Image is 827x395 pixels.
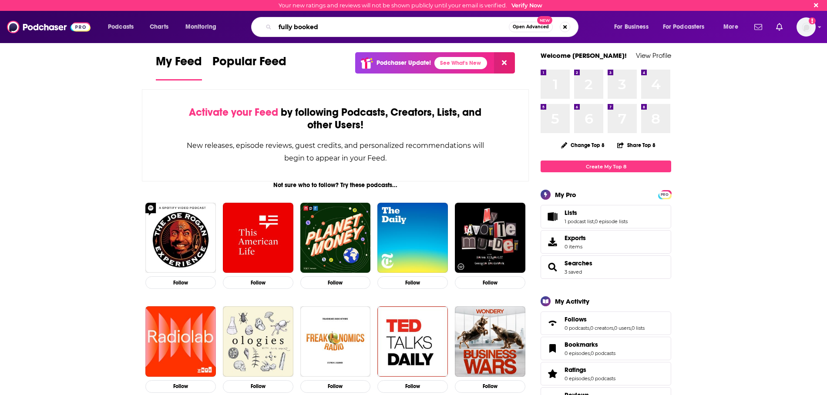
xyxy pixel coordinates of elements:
[7,19,91,35] img: Podchaser - Follow, Share and Rate Podcasts
[565,209,577,217] span: Lists
[717,20,749,34] button: open menu
[590,350,591,356] span: ,
[565,259,592,267] a: Searches
[223,306,293,377] img: Ologies with Alie Ward
[565,218,594,224] a: 1 podcast list
[455,203,525,273] a: My Favorite Murder with Karen Kilgariff and Georgia Hardstark
[108,21,134,33] span: Podcasts
[544,342,561,355] a: Bookmarks
[455,380,525,393] button: Follow
[608,20,659,34] button: open menu
[614,325,631,331] a: 0 users
[617,137,656,154] button: Share Top 8
[223,276,293,289] button: Follow
[541,362,671,385] span: Ratings
[156,54,202,80] a: My Feed
[541,205,671,228] span: Lists
[186,106,485,131] div: by following Podcasts, Creators, Lists, and other Users!
[377,203,448,273] img: The Daily
[565,234,586,242] span: Exports
[541,51,627,60] a: Welcome [PERSON_NAME]!
[541,311,671,335] span: Follows
[275,20,509,34] input: Search podcasts, credits, & more...
[212,54,286,80] a: Popular Feed
[613,325,614,331] span: ,
[279,2,542,9] div: Your new ratings and reviews will not be shown publicly until your email is verified.
[797,17,816,37] img: User Profile
[565,350,590,356] a: 0 episodes
[455,276,525,289] button: Follow
[300,306,371,377] img: Freakonomics Radio
[751,20,766,34] a: Show notifications dropdown
[797,17,816,37] button: Show profile menu
[377,59,431,67] p: Podchaser Update!
[186,139,485,164] div: New releases, episode reviews, guest credits, and personalized recommendations will begin to appe...
[589,325,590,331] span: ,
[145,203,216,273] img: The Joe Rogan Experience
[773,20,786,34] a: Show notifications dropdown
[565,375,590,382] a: 0 episodes
[565,325,589,331] a: 0 podcasts
[300,203,371,273] img: Planet Money
[541,255,671,279] span: Searches
[565,315,645,323] a: Follows
[565,244,586,250] span: 0 items
[179,20,228,34] button: open menu
[544,317,561,329] a: Follows
[614,21,649,33] span: For Business
[185,21,216,33] span: Monitoring
[259,17,587,37] div: Search podcasts, credits, & more...
[541,230,671,254] a: Exports
[565,315,587,323] span: Follows
[565,366,615,374] a: Ratings
[377,306,448,377] img: TED Talks Daily
[513,25,549,29] span: Open Advanced
[590,325,613,331] a: 0 creators
[455,306,525,377] img: Business Wars
[145,276,216,289] button: Follow
[591,350,615,356] a: 0 podcasts
[189,106,278,119] span: Activate your Feed
[142,181,529,189] div: Not sure who to follow? Try these podcasts...
[434,57,487,69] a: See What's New
[300,380,371,393] button: Follow
[544,261,561,273] a: Searches
[544,368,561,380] a: Ratings
[565,341,598,348] span: Bookmarks
[544,236,561,248] span: Exports
[144,20,174,34] a: Charts
[541,161,671,172] a: Create My Top 8
[556,140,610,151] button: Change Top 8
[657,20,717,34] button: open menu
[663,21,705,33] span: For Podcasters
[537,16,553,24] span: New
[377,380,448,393] button: Follow
[797,17,816,37] span: Logged in as workman-publicity
[659,191,670,198] span: PRO
[541,337,671,360] span: Bookmarks
[145,306,216,377] img: Radiolab
[156,54,202,74] span: My Feed
[377,276,448,289] button: Follow
[565,366,586,374] span: Ratings
[591,375,615,382] a: 0 podcasts
[595,218,628,224] a: 0 episode lists
[212,54,286,74] span: Popular Feed
[102,20,145,34] button: open menu
[145,380,216,393] button: Follow
[636,51,671,60] a: View Profile
[565,341,615,348] a: Bookmarks
[300,276,371,289] button: Follow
